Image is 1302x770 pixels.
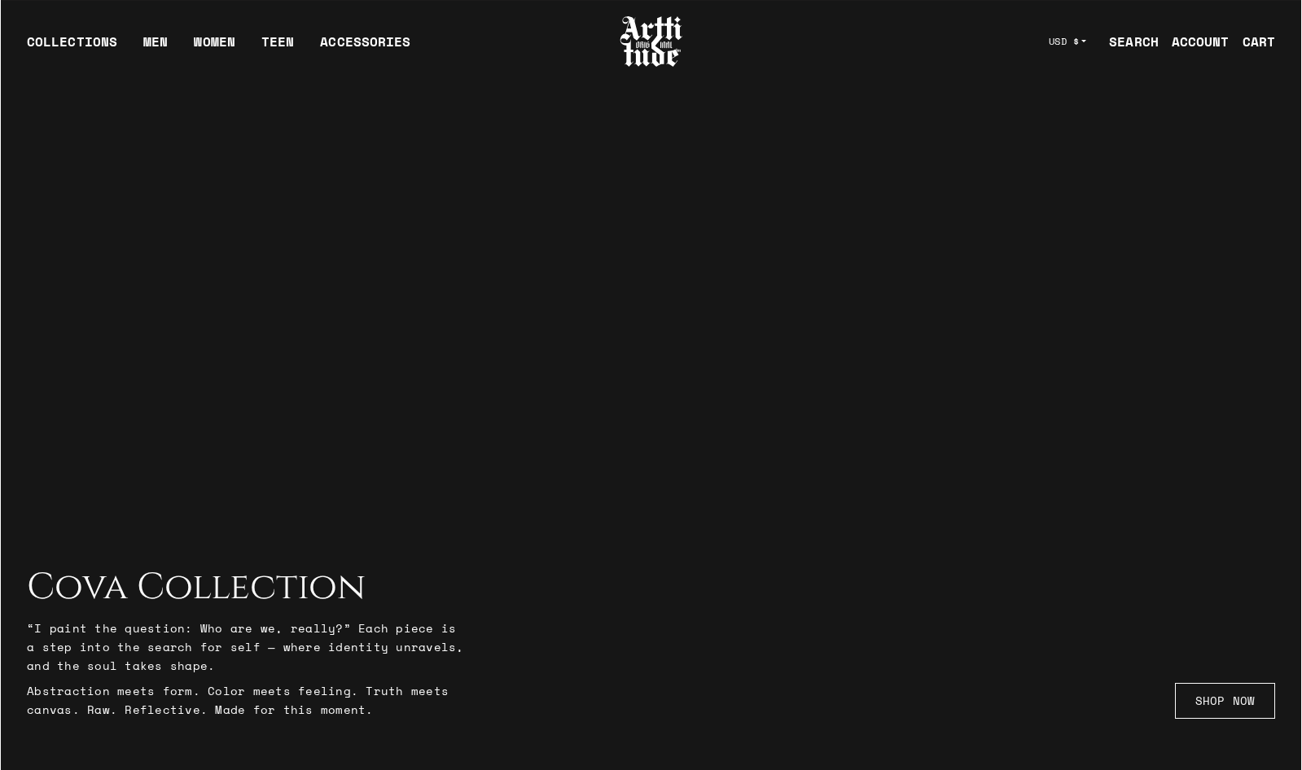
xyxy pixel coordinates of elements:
[194,32,235,64] a: WOMEN
[261,32,294,64] a: TEEN
[1230,25,1275,58] a: Open cart
[320,32,410,64] div: ACCESSORIES
[27,681,467,719] p: Abstraction meets form. Color meets feeling. Truth meets canvas. Raw. Reflective. Made for this m...
[1175,683,1275,719] a: SHOP NOW
[27,567,467,609] h2: Cova Collection
[619,14,684,69] img: Arttitude
[1159,25,1230,58] a: ACCOUNT
[1049,35,1080,48] span: USD $
[27,32,117,64] div: COLLECTIONS
[27,619,467,675] p: “I paint the question: Who are we, really?” Each piece is a step into the search for self — where...
[14,32,423,64] ul: Main navigation
[1096,25,1159,58] a: SEARCH
[1039,24,1097,59] button: USD $
[143,32,168,64] a: MEN
[1243,32,1275,51] div: CART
